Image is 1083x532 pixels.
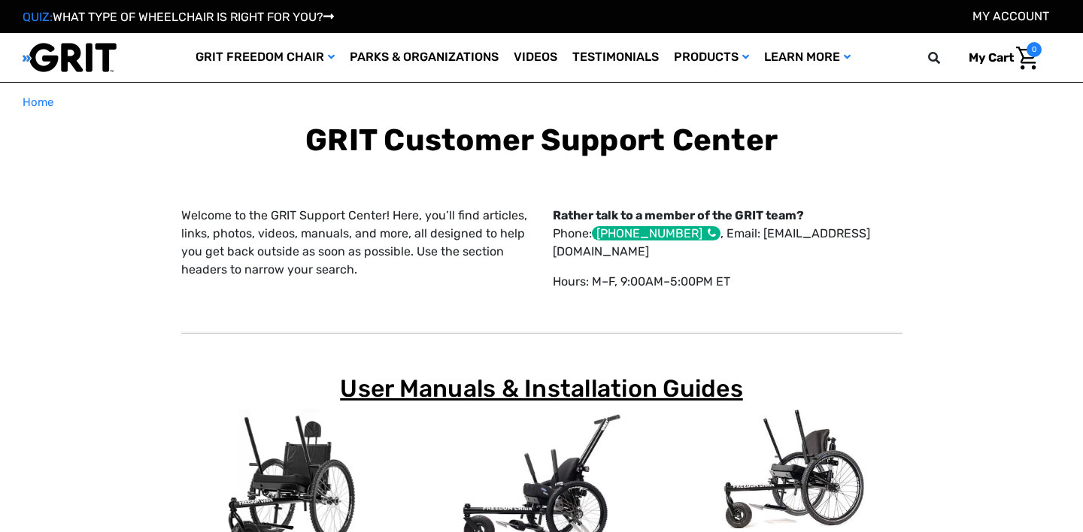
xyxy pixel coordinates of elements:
a: QUIZ:WHAT TYPE OF WHEELCHAIR IS RIGHT FOR YOU? [23,10,334,24]
a: Learn More [757,33,858,82]
span: User Manuals & Installation Guides [340,374,743,403]
p: Welcome to the GRIT Support Center! Here, you’ll find articles, links, photos, videos, manuals, a... [181,207,531,279]
div: [PHONE_NUMBER] [592,226,720,240]
p: Phone: , Email: [EMAIL_ADDRESS][DOMAIN_NAME] [553,207,902,261]
a: Parks & Organizations [342,33,506,82]
img: GRIT All-Terrain Wheelchair and Mobility Equipment [23,42,117,73]
a: Home [23,94,53,111]
nav: Breadcrumb [23,94,1060,111]
a: Testimonials [565,33,666,82]
span: My Cart [969,50,1014,65]
a: Products [666,33,757,82]
a: GRIT Freedom Chair [188,33,342,82]
p: Hours: M–F, 9:00AM–5:00PM ET [553,273,902,291]
span: Home [23,95,53,109]
a: Videos [506,33,565,82]
img: Cart [1016,47,1038,70]
span: 0 [1027,42,1042,57]
b: GRIT Customer Support Center [305,122,778,158]
strong: Rather talk to a member of the GRIT team? [553,208,804,222]
a: Cart with 0 items [957,42,1042,74]
input: Search [935,42,957,74]
a: Account [972,9,1049,23]
span: QUIZ: [23,10,53,24]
